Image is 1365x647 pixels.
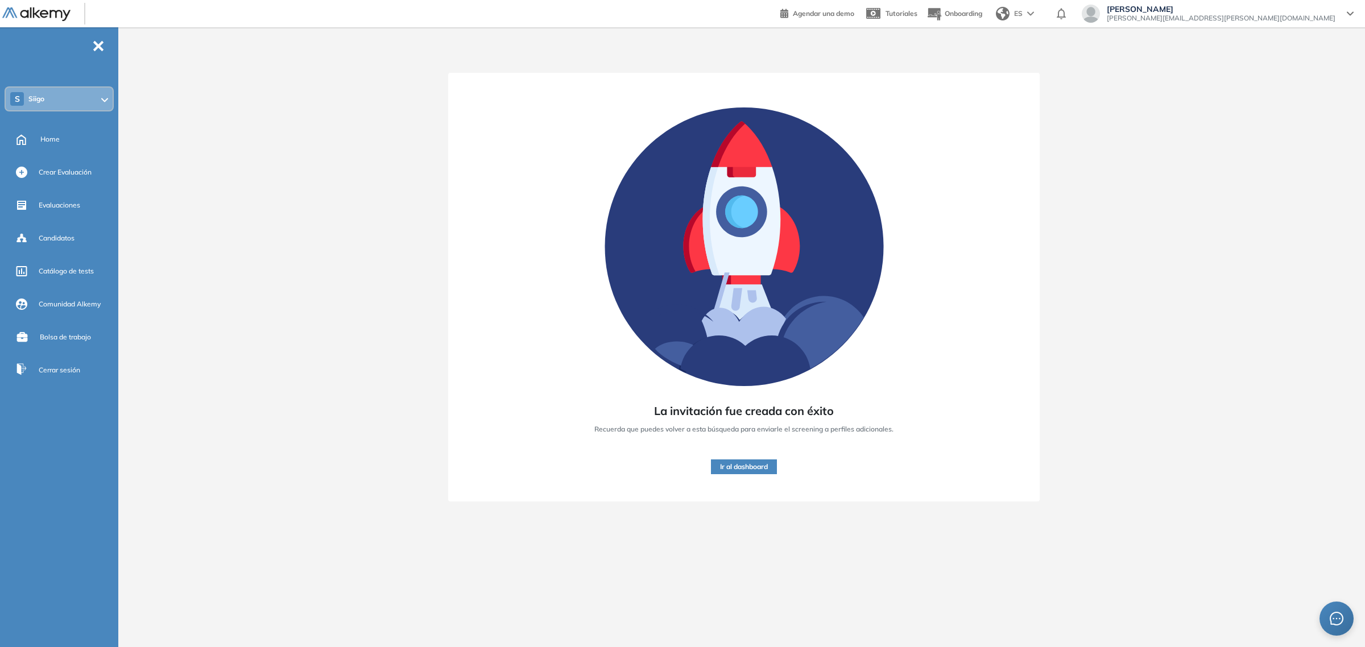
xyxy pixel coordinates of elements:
[2,7,71,22] img: Logo
[39,266,94,276] span: Catálogo de tests
[1330,612,1343,625] span: message
[1027,11,1034,16] img: arrow
[926,2,982,26] button: Onboarding
[945,9,982,18] span: Onboarding
[39,167,92,177] span: Crear Evaluación
[39,200,80,210] span: Evaluaciones
[28,94,44,103] span: Siigo
[1014,9,1023,19] span: ES
[780,6,854,19] a: Agendar una demo
[40,134,60,144] span: Home
[39,299,101,309] span: Comunidad Alkemy
[1107,5,1335,14] span: [PERSON_NAME]
[996,7,1010,20] img: world
[711,459,777,474] button: Ir al dashboard
[793,9,854,18] span: Agendar una demo
[886,9,917,18] span: Tutoriales
[40,332,91,342] span: Bolsa de trabajo
[654,403,834,420] span: La invitación fue creada con éxito
[39,365,80,375] span: Cerrar sesión
[594,424,894,434] span: Recuerda que puedes volver a esta búsqueda para enviarle el screening a perfiles adicionales.
[15,94,20,103] span: S
[1107,14,1335,23] span: [PERSON_NAME][EMAIL_ADDRESS][PERSON_NAME][DOMAIN_NAME]
[39,233,75,243] span: Candidatos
